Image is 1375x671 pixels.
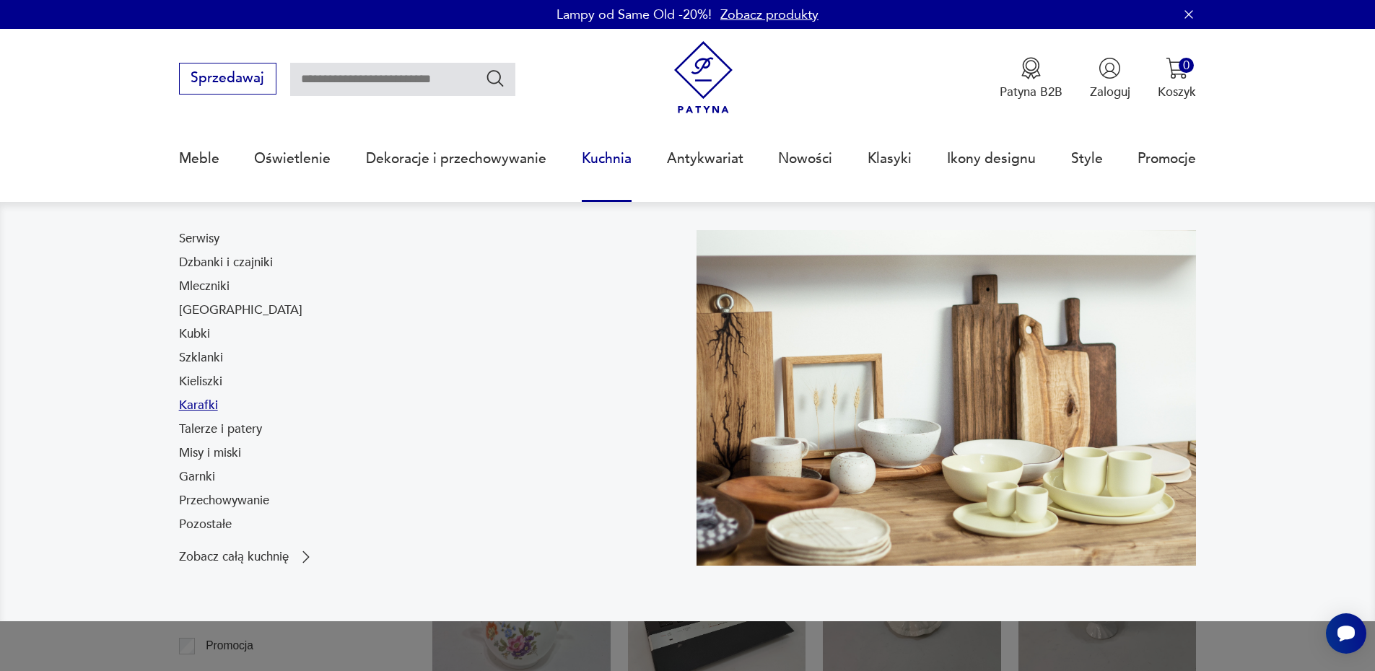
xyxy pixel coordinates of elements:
[582,126,632,192] a: Kuchnia
[1158,57,1196,100] button: 0Koszyk
[667,41,740,114] img: Patyna - sklep z meblami i dekoracjami vintage
[1166,57,1188,79] img: Ikona koszyka
[179,302,302,319] a: [GEOGRAPHIC_DATA]
[179,421,262,438] a: Talerze i patery
[778,126,832,192] a: Nowości
[947,126,1036,192] a: Ikony designu
[697,230,1197,566] img: b2f6bfe4a34d2e674d92badc23dc4074.jpg
[179,551,289,563] p: Zobacz całą kuchnię
[1000,57,1062,100] button: Patyna B2B
[1326,613,1366,654] iframe: Smartsupp widget button
[179,325,210,343] a: Kubki
[1179,58,1194,73] div: 0
[179,63,276,95] button: Sprzedawaj
[366,126,546,192] a: Dekoracje i przechowywanie
[720,6,819,24] a: Zobacz produkty
[179,444,241,462] a: Misy i miski
[1000,84,1062,100] p: Patyna B2B
[179,492,269,509] a: Przechowywanie
[1071,126,1103,192] a: Style
[868,126,912,192] a: Klasyki
[556,6,712,24] p: Lampy od Same Old -20%!
[179,468,215,486] a: Garnki
[1020,57,1042,79] img: Ikona medalu
[179,397,218,414] a: Karafki
[1138,126,1196,192] a: Promocje
[179,74,276,85] a: Sprzedawaj
[1000,57,1062,100] a: Ikona medaluPatyna B2B
[179,254,273,271] a: Dzbanki i czajniki
[179,516,232,533] a: Pozostałe
[1090,57,1130,100] button: Zaloguj
[485,68,506,89] button: Szukaj
[179,278,230,295] a: Mleczniki
[1158,84,1196,100] p: Koszyk
[179,126,219,192] a: Meble
[179,373,222,390] a: Kieliszki
[1090,84,1130,100] p: Zaloguj
[179,349,223,367] a: Szklanki
[254,126,331,192] a: Oświetlenie
[667,126,743,192] a: Antykwariat
[179,230,219,247] a: Serwisy
[1099,57,1121,79] img: Ikonka użytkownika
[179,548,315,566] a: Zobacz całą kuchnię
